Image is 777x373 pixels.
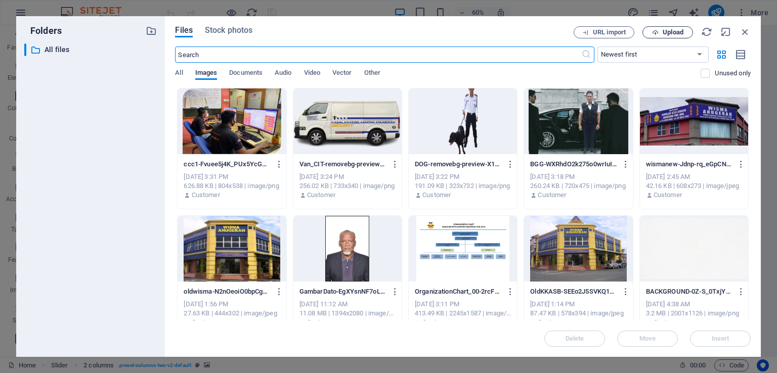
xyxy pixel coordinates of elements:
p: Customer [192,318,220,327]
div: 42.16 KB | 608x273 | image/jpeg [646,181,742,191]
p: wismanew-Jdnp-rq_eGpCNBhj0jVqNA.jpg [646,160,733,169]
p: Customer [538,318,566,327]
p: Customer [538,191,566,200]
div: 27.63 KB | 444x302 | image/jpeg [184,309,280,318]
i: Close [740,26,751,37]
p: Folders [24,24,62,37]
p: OrganizationChart_00-2rcF29aaoo17fEKyyqFoNg.png [415,287,502,296]
p: All files [45,44,139,56]
p: Customer [307,318,335,327]
p: Van_CIT-removebg-preview-9Bwyk8FTL3mXgVq4qhrvnA.png [299,160,386,169]
div: 626.88 KB | 804x538 | image/png [184,181,280,191]
span: Upload [663,29,683,35]
p: Displays only files that are not in use on the website. Files added during this session can still... [715,69,751,78]
span: All [175,67,183,81]
p: GambarDato-EgXYsnNF7oL9woR5Px_ODg.png [299,287,386,296]
div: 413.49 KB | 2245x1587 | image/png [415,309,511,318]
span: Video [304,67,320,81]
button: URL import [574,26,634,38]
p: Customer [422,318,451,327]
div: 3.2 MB | 2001x1126 | image/png [646,309,742,318]
p: OldKKASB-SEEo2J5SVKQ1wkNQb9dXgw.jpg [530,287,617,296]
p: Customer [654,318,682,327]
i: Reload [701,26,712,37]
p: Customer [422,191,451,200]
div: [DATE] 3:11 PM [415,300,511,309]
div: 87.47 KB | 578x394 | image/jpeg [530,309,626,318]
p: BACKGROUND-0Z-S_0TxjYqab-rNBIhQWw.png [646,287,733,296]
div: [DATE] 11:12 AM [299,300,396,309]
p: DOG-removebg-preview-X1FhIfctWZl07mHGc-QZiw.png [415,160,502,169]
div: 191.09 KB | 323x732 | image/png [415,181,511,191]
i: Create new folder [146,25,157,36]
div: [DATE] 4:38 AM [646,300,742,309]
span: URL import [593,29,626,35]
div: ​ [24,43,26,56]
div: [DATE] 1:56 PM [184,300,280,309]
div: [DATE] 3:31 PM [184,172,280,181]
p: Customer [307,191,335,200]
i: Minimize [720,26,731,37]
div: 11.08 MB | 1394x2080 | image/png [299,309,396,318]
p: oldwisma-N2nOeoiO0bpCgdnWGcPRhg.jpg [184,287,271,296]
div: [DATE] 2:45 AM [646,172,742,181]
span: Images [195,67,218,81]
p: ccc1-Fvuee5j4K_PUx5YcGXecoA.png [184,160,271,169]
span: Documents [229,67,263,81]
p: Customer [654,191,682,200]
div: [DATE] 1:14 PM [530,300,626,309]
span: Files [175,24,193,36]
span: Vector [332,67,352,81]
input: Search [175,46,581,63]
div: [DATE] 3:22 PM [415,172,511,181]
span: Other [364,67,380,81]
span: Stock photos [205,24,252,36]
p: Customer [192,191,220,200]
span: Audio [275,67,291,81]
div: [DATE] 3:24 PM [299,172,396,181]
button: Upload [642,26,693,38]
div: 256.02 KB | 733x340 | image/png [299,181,396,191]
div: 260.24 KB | 720x475 | image/png [530,181,626,191]
p: BGG-WXRhdO2k275o0wrIuIBKLg.png [530,160,617,169]
div: [DATE] 3:18 PM [530,172,626,181]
